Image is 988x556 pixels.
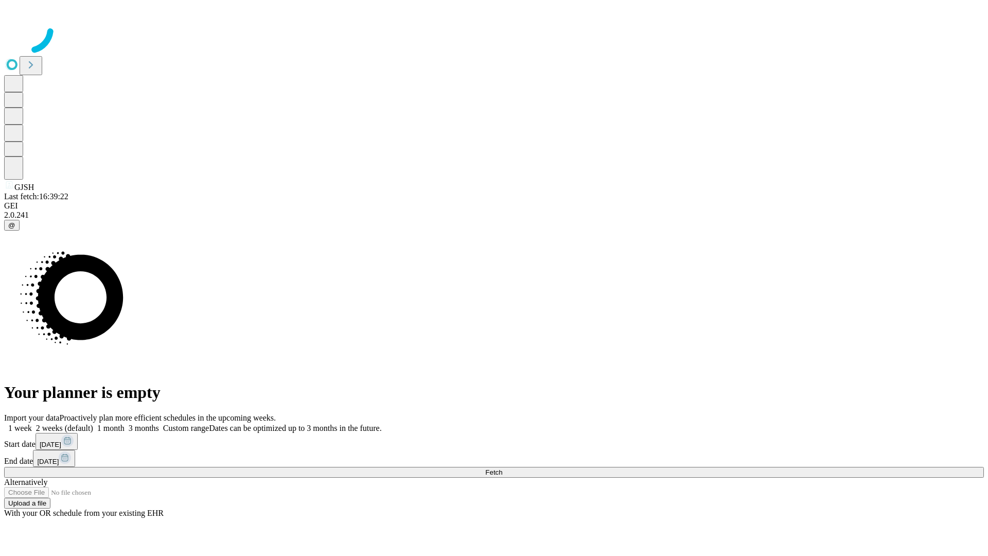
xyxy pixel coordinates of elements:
[4,220,20,231] button: @
[4,478,47,486] span: Alternatively
[36,433,78,450] button: [DATE]
[8,424,32,432] span: 1 week
[4,433,984,450] div: Start date
[4,192,68,201] span: Last fetch: 16:39:22
[485,468,502,476] span: Fetch
[14,183,34,192] span: GJSH
[97,424,125,432] span: 1 month
[163,424,209,432] span: Custom range
[129,424,159,432] span: 3 months
[4,383,984,402] h1: Your planner is empty
[4,211,984,220] div: 2.0.241
[4,467,984,478] button: Fetch
[4,413,60,422] span: Import your data
[33,450,75,467] button: [DATE]
[8,221,15,229] span: @
[60,413,276,422] span: Proactively plan more efficient schedules in the upcoming weeks.
[4,498,50,509] button: Upload a file
[4,450,984,467] div: End date
[4,201,984,211] div: GEI
[36,424,93,432] span: 2 weeks (default)
[4,509,164,517] span: With your OR schedule from your existing EHR
[37,458,59,465] span: [DATE]
[209,424,381,432] span: Dates can be optimized up to 3 months in the future.
[40,441,61,448] span: [DATE]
